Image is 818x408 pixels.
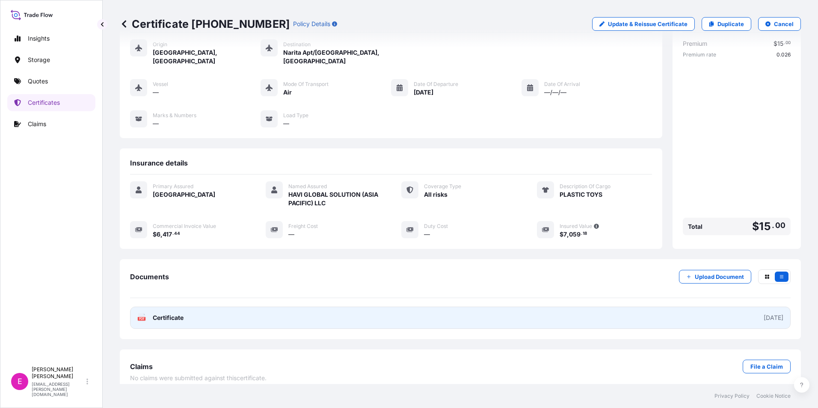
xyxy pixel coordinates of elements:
[28,98,60,107] p: Certificates
[424,230,430,239] span: —
[163,231,172,237] span: 417
[774,20,794,28] p: Cancel
[683,51,716,58] span: Premium rate
[717,20,744,28] p: Duplicate
[288,223,318,230] span: Freight Cost
[153,88,159,97] span: —
[283,81,329,88] span: Mode of Transport
[560,183,611,190] span: Description Of Cargo
[153,183,193,190] span: Primary Assured
[7,94,95,111] a: Certificates
[283,119,289,128] span: —
[130,272,169,281] span: Documents
[764,313,783,322] div: [DATE]
[153,231,157,237] span: $
[7,73,95,90] a: Quotes
[288,183,327,190] span: Named Assured
[750,362,783,371] p: File a Claim
[157,231,160,237] span: 6
[775,223,785,228] span: 00
[153,190,215,199] span: [GEOGRAPHIC_DATA]
[743,360,791,373] a: File a Claim
[28,120,46,128] p: Claims
[7,30,95,47] a: Insights
[130,307,791,329] a: PDFCertificate[DATE]
[759,221,771,232] span: 15
[153,112,196,119] span: Marks & Numbers
[172,232,174,235] span: .
[153,313,184,322] span: Certificate
[752,221,759,232] span: $
[153,81,168,88] span: Vessel
[583,232,587,235] span: 18
[153,48,261,65] span: [GEOGRAPHIC_DATA], [GEOGRAPHIC_DATA]
[563,231,567,237] span: 7
[283,88,292,97] span: Air
[758,17,801,31] button: Cancel
[7,115,95,133] a: Claims
[560,190,602,199] span: PLASTIC TOYS
[28,34,50,43] p: Insights
[283,112,308,119] span: Load Type
[283,48,391,65] span: Narita Apt/[GEOGRAPHIC_DATA], [GEOGRAPHIC_DATA]
[28,77,48,86] p: Quotes
[772,223,774,228] span: .
[18,377,22,386] span: E
[32,381,85,397] p: [EMAIL_ADDRESS][PERSON_NAME][DOMAIN_NAME]
[714,393,750,399] a: Privacy Policy
[288,190,381,207] span: HAVI GLOBAL SOLUTION (ASIA PACIFIC) LLC
[414,81,458,88] span: Date of Departure
[130,159,188,167] span: Insurance details
[608,20,688,28] p: Update & Reissue Certificate
[695,272,744,281] p: Upload Document
[756,393,791,399] a: Cookie Notice
[7,51,95,68] a: Storage
[560,223,592,230] span: Insured Value
[153,223,216,230] span: Commercial Invoice Value
[153,119,159,128] span: —
[120,17,290,31] p: Certificate [PHONE_NUMBER]
[777,51,791,58] span: 0.026
[424,190,448,199] span: All risks
[679,270,751,284] button: Upload Document
[424,223,448,230] span: Duty Cost
[581,232,582,235] span: .
[174,232,180,235] span: 44
[130,362,153,371] span: Claims
[424,183,461,190] span: Coverage Type
[544,81,580,88] span: Date of Arrival
[414,88,433,97] span: [DATE]
[688,222,702,231] span: Total
[293,20,330,28] p: Policy Details
[544,88,566,97] span: —/—/—
[160,231,163,237] span: ,
[32,366,85,380] p: [PERSON_NAME] [PERSON_NAME]
[569,231,581,237] span: 059
[130,374,267,382] span: No claims were submitted against this certificate .
[560,231,563,237] span: $
[288,230,294,239] span: —
[28,56,50,64] p: Storage
[702,17,751,31] a: Duplicate
[567,231,569,237] span: ,
[592,17,695,31] a: Update & Reissue Certificate
[139,317,145,320] text: PDF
